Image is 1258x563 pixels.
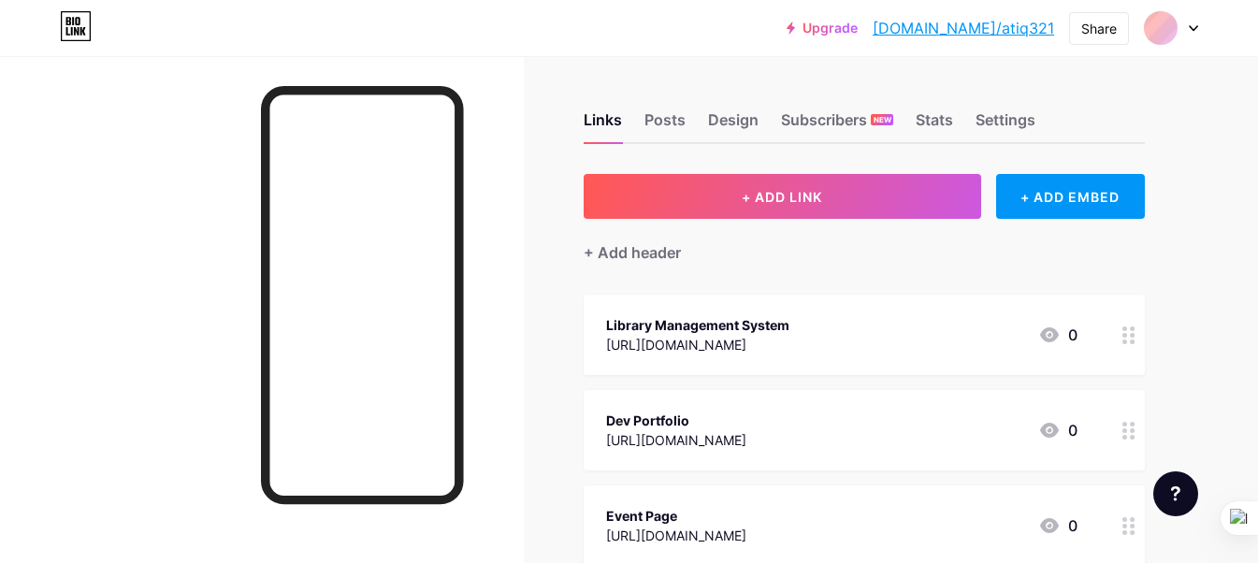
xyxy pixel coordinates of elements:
div: + ADD EMBED [996,174,1145,219]
div: + Add header [584,241,681,264]
div: [URL][DOMAIN_NAME] [606,526,746,545]
span: + ADD LINK [742,189,822,205]
div: [URL][DOMAIN_NAME] [606,430,746,450]
div: 0 [1038,514,1077,537]
div: Stats [916,108,953,142]
a: Upgrade [787,21,858,36]
div: Design [708,108,759,142]
div: Posts [644,108,686,142]
div: Settings [976,108,1035,142]
a: [DOMAIN_NAME]/atiq321 [873,17,1054,39]
div: Dev Portfolio [606,411,746,430]
div: Library Management System [606,315,789,335]
div: 0 [1038,419,1077,441]
button: + ADD LINK [584,174,981,219]
div: Share [1081,19,1117,38]
div: Event Page [606,506,746,526]
div: Subscribers [781,108,893,142]
span: NEW [874,114,891,125]
div: Links [584,108,622,142]
div: [URL][DOMAIN_NAME] [606,335,789,354]
div: 0 [1038,324,1077,346]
